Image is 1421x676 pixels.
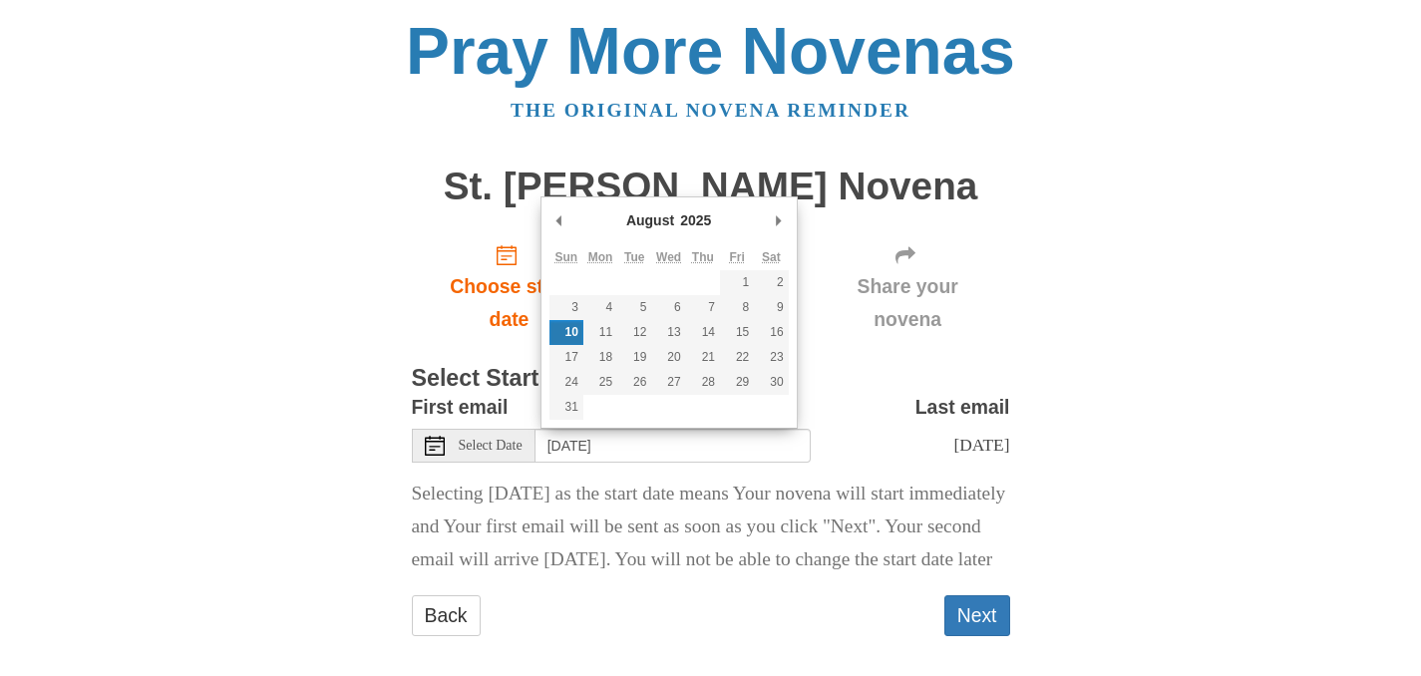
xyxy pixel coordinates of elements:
[720,345,754,370] button: 22
[549,295,583,320] button: 3
[412,595,481,636] a: Back
[754,295,788,320] button: 9
[624,250,644,264] abbr: Tuesday
[535,429,811,463] input: Use the arrow keys to pick a date
[651,370,685,395] button: 27
[915,391,1010,424] label: Last email
[651,345,685,370] button: 20
[826,270,990,336] span: Share your novena
[549,395,583,420] button: 31
[617,370,651,395] button: 26
[412,166,1010,208] h1: St. [PERSON_NAME] Novena
[762,250,781,264] abbr: Saturday
[459,439,523,453] span: Select Date
[754,320,788,345] button: 16
[720,320,754,345] button: 15
[588,250,613,264] abbr: Monday
[651,320,685,345] button: 13
[583,370,617,395] button: 25
[583,320,617,345] button: 11
[412,366,1010,392] h3: Select Start Date
[686,295,720,320] button: 7
[583,295,617,320] button: 4
[686,320,720,345] button: 14
[806,227,1010,346] div: Click "Next" to confirm your start date first.
[549,370,583,395] button: 24
[412,478,1010,576] p: Selecting [DATE] as the start date means Your novena will start immediately and Your first email ...
[944,595,1010,636] button: Next
[754,270,788,295] button: 2
[406,14,1015,88] a: Pray More Novenas
[511,100,910,121] a: The original novena reminder
[769,205,789,235] button: Next Month
[677,205,714,235] div: 2025
[412,391,509,424] label: First email
[549,320,583,345] button: 10
[754,370,788,395] button: 30
[686,345,720,370] button: 21
[720,295,754,320] button: 8
[656,250,681,264] abbr: Wednesday
[720,270,754,295] button: 1
[617,295,651,320] button: 5
[754,345,788,370] button: 23
[549,345,583,370] button: 17
[549,205,569,235] button: Previous Month
[953,435,1009,455] span: [DATE]
[686,370,720,395] button: 28
[412,227,607,346] a: Choose start date
[651,295,685,320] button: 6
[583,345,617,370] button: 18
[617,345,651,370] button: 19
[432,270,587,336] span: Choose start date
[720,370,754,395] button: 29
[692,250,714,264] abbr: Thursday
[617,320,651,345] button: 12
[623,205,677,235] div: August
[729,250,744,264] abbr: Friday
[554,250,577,264] abbr: Sunday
